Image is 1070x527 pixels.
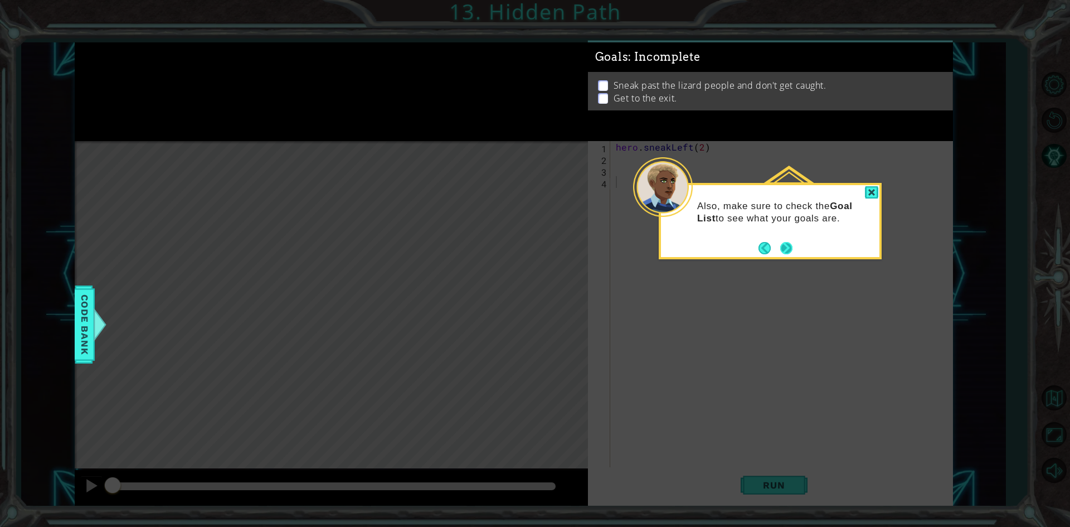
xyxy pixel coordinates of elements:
[614,75,826,88] p: Sneak past the lizard people and don't get caught.
[628,46,700,60] span: : Incomplete
[779,240,795,256] button: Next
[758,242,780,254] button: Back
[595,46,701,60] span: Goals
[614,88,677,100] p: Get to the exit.
[76,290,94,358] span: Code Bank
[697,200,872,225] p: Also, make sure to check the to see what your goals are.
[697,201,853,224] strong: Goal List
